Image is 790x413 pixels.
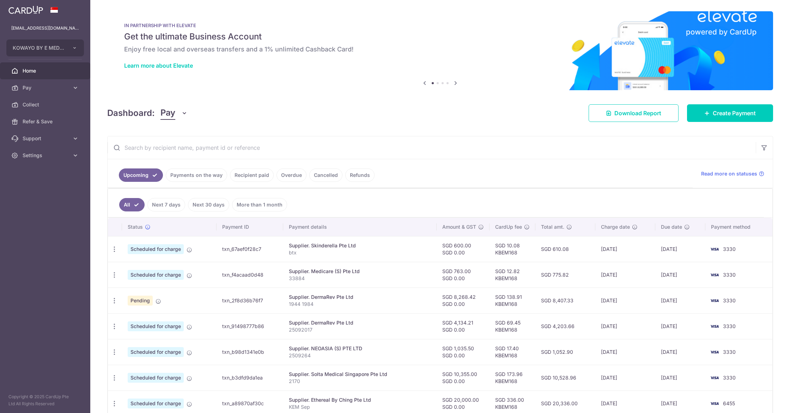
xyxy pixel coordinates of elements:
td: SGD 10.08 KBEM168 [490,236,535,262]
span: Pay [23,84,69,91]
span: Refer & Save [23,118,69,125]
img: Renovation banner [107,11,773,90]
td: SGD 763.00 SGD 0.00 [437,262,490,288]
p: 33884 [289,275,431,282]
div: Supplier. DermaRev Pte Ltd [289,294,431,301]
a: Recipient paid [230,168,274,182]
span: Status [128,223,143,230]
img: Bank Card [707,271,722,279]
td: txn_f4acaad0d48 [217,262,283,288]
td: [DATE] [595,288,655,313]
div: Supplier. Medicare (S) Pte Ltd [289,268,431,275]
img: Bank Card [707,296,722,305]
img: Bank Card [707,322,722,331]
button: KOWAYO BY E MEDI PTE. LTD. [6,39,84,56]
span: KOWAYO BY E MEDI PTE. LTD. [13,44,65,51]
td: [DATE] [595,236,655,262]
td: SGD 1,035.50 SGD 0.00 [437,339,490,365]
a: Cancelled [309,168,342,182]
td: SGD 17.40 KBEM168 [490,339,535,365]
button: Pay [160,106,188,120]
p: 2170 [289,378,431,385]
th: Payment ID [217,218,283,236]
td: txn_b3dfd9da1ea [217,365,283,390]
th: Payment method [705,218,772,236]
td: txn_b98d1341e0b [217,339,283,365]
a: Next 30 days [188,198,229,211]
td: SGD 4,134.21 SGD 0.00 [437,313,490,339]
span: 6455 [723,400,735,406]
span: Scheduled for charge [128,373,184,383]
td: txn_2f8d36b76f7 [217,288,283,313]
td: SGD 1,052.90 [535,339,595,365]
span: Support [23,135,69,142]
span: Read more on statuses [701,170,757,177]
a: Create Payment [687,104,773,122]
a: Read more on statuses [701,170,764,177]
span: Due date [661,223,682,230]
td: txn_67aef0f28c7 [217,236,283,262]
td: [DATE] [655,236,705,262]
td: [DATE] [655,313,705,339]
span: Settings [23,152,69,159]
td: SGD 10,355.00 SGD 0.00 [437,365,490,390]
span: Charge date [601,223,630,230]
p: btx [289,249,431,256]
span: Home [23,67,69,74]
td: SGD 173.96 KBEM168 [490,365,535,390]
h6: Enjoy free local and overseas transfers and a 1% unlimited Cashback Card! [124,45,756,54]
td: SGD 10,528.96 [535,365,595,390]
td: txn_91498777b86 [217,313,283,339]
div: Supplier. Ethereal By Ching Pte Ltd [289,396,431,403]
td: SGD 4,203.66 [535,313,595,339]
td: SGD 138.91 KBEM168 [490,288,535,313]
p: 2509264 [289,352,431,359]
td: SGD 600.00 SGD 0.00 [437,236,490,262]
div: Supplier. NEOASIA (S) PTE LTD [289,345,431,352]
span: 3330 [723,323,736,329]
span: 3330 [723,246,736,252]
div: Supplier. DermaRev Pte Ltd [289,319,431,326]
td: [DATE] [655,262,705,288]
img: Bank Card [707,399,722,408]
img: Bank Card [707,374,722,382]
img: CardUp [8,6,43,14]
td: SGD 12.82 KBEM168 [490,262,535,288]
td: [DATE] [595,313,655,339]
div: Supplier. Skinderella Pte Ltd [289,242,431,249]
p: KEM Sep [289,403,431,411]
img: Bank Card [707,348,722,356]
div: Supplier. Solta Medical Singapore Pte Ltd [289,371,431,378]
td: [DATE] [655,339,705,365]
td: SGD 69.45 KBEM168 [490,313,535,339]
span: 3330 [723,297,736,303]
span: Collect [23,101,69,108]
a: Overdue [276,168,306,182]
p: 25092017 [289,326,431,333]
td: [DATE] [595,365,655,390]
td: SGD 8,268.42 SGD 0.00 [437,288,490,313]
span: 3330 [723,375,736,381]
a: More than 1 month [232,198,287,211]
span: Download Report [614,109,661,117]
a: Upcoming [119,168,163,182]
span: Total amt. [541,223,564,230]
img: Bank Card [707,245,722,253]
span: 3330 [723,349,736,355]
td: [DATE] [595,339,655,365]
td: [DATE] [595,262,655,288]
span: Scheduled for charge [128,244,184,254]
span: Scheduled for charge [128,321,184,331]
td: SGD 775.82 [535,262,595,288]
span: Scheduled for charge [128,347,184,357]
a: All [119,198,145,211]
p: IN PARTNERSHIP WITH ELEVATE [124,23,756,28]
p: 1944 1984 [289,301,431,308]
h4: Dashboard: [107,107,155,119]
span: Pending [128,296,153,306]
a: Next 7 days [147,198,185,211]
h5: Get the ultimate Business Account [124,31,756,42]
p: [EMAIL_ADDRESS][DOMAIN_NAME] [11,25,79,32]
span: Scheduled for charge [128,399,184,408]
span: Scheduled for charge [128,270,184,280]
